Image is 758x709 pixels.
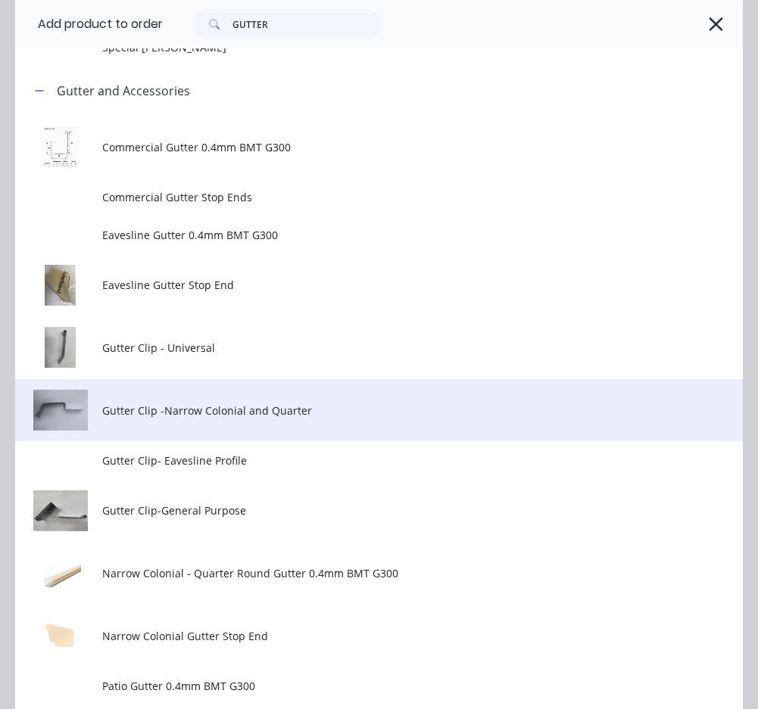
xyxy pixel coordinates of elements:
span: Patio Gutter 0.4mm BMT G300 [102,678,615,694]
span: Narrow Colonial Gutter Stop End [102,628,615,644]
div: Gutter and Accessories [57,82,190,100]
span: Commercial Gutter Stop Ends [102,189,615,205]
span: Gutter Clip-General Purpose [102,502,615,518]
span: Eavesline Gutter Stop End [102,277,615,293]
span: Gutter Clip- Eavesline Profile [102,452,615,468]
input: Search... [232,9,382,39]
span: Eavesline Gutter 0.4mm BMT G300 [102,227,615,243]
span: Gutter Clip - Universal [102,340,615,356]
span: Commercial Gutter 0.4mm BMT G300 [102,139,615,155]
span: Gutter Clip -Narrow Colonial and Quarter [102,403,615,418]
span: Narrow Colonial - Quarter Round Gutter 0.4mm BMT G300 [102,565,615,581]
